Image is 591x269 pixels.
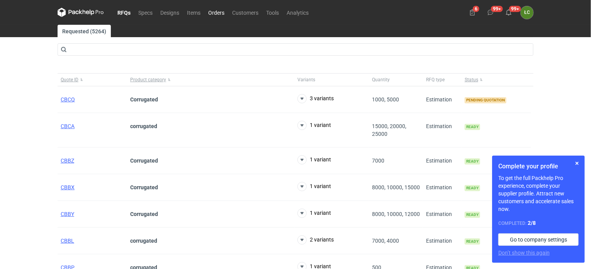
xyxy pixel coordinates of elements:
[297,155,331,164] button: 1 variant
[465,158,480,164] span: Ready
[372,158,384,164] span: 7000
[372,184,420,190] span: 8000, 10000, 15000
[465,212,480,218] span: Ready
[498,219,579,227] div: Completed:
[423,174,462,201] div: Estimation
[61,211,74,217] a: CBBY
[572,159,582,168] button: Skip for now
[297,94,334,103] button: 3 variants
[372,238,399,244] span: 7000, 4000
[498,249,550,257] button: Don’t show this again
[423,147,462,174] div: Estimation
[521,6,533,19] button: ŁC
[297,182,331,191] button: 1 variant
[528,220,536,226] strong: 2 / 8
[423,201,462,228] div: Estimation
[58,74,127,86] button: Quote ID
[426,77,445,83] span: RFQ type
[228,8,262,17] a: Customers
[372,77,390,83] span: Quantity
[130,184,158,190] strong: Corrugated
[297,121,331,130] button: 1 variant
[61,184,75,190] a: CBBX
[498,174,579,213] p: To get the full Packhelp Pro experience, complete your supplier profile. Attract new customers an...
[372,211,420,217] span: 8000, 10000, 12000
[498,233,579,246] a: Go to company settings
[114,8,134,17] a: RFQs
[262,8,283,17] a: Tools
[156,8,183,17] a: Designs
[423,228,462,254] div: Estimation
[484,6,497,19] button: 99+
[297,77,315,83] span: Variants
[466,6,479,19] button: 6
[465,124,480,130] span: Ready
[61,96,75,103] a: CBCQ
[498,162,579,171] h1: Complete your profile
[58,25,111,37] a: Requested (5264)
[130,123,157,129] strong: corrugated
[130,158,158,164] strong: Corrugated
[61,238,74,244] a: CBBL
[465,97,506,103] span: Pending quotation
[61,123,75,129] a: CBCA
[283,8,312,17] a: Analytics
[465,238,480,245] span: Ready
[503,6,515,19] button: 99+
[423,86,462,113] div: Estimation
[372,96,399,103] span: 1000, 5000
[521,6,533,19] div: Łukasz Czaprański
[130,238,157,244] strong: corrugated
[127,74,294,86] button: Product category
[462,74,531,86] button: Status
[61,158,74,164] a: CBBZ
[58,8,104,17] svg: Packhelp Pro
[423,113,462,147] div: Estimation
[372,123,406,137] span: 15000, 20000, 25000
[130,211,158,217] strong: Corrugated
[465,77,478,83] span: Status
[61,77,78,83] span: Quote ID
[297,209,331,218] button: 1 variant
[130,96,158,103] strong: Corrugated
[204,8,228,17] a: Orders
[134,8,156,17] a: Specs
[297,235,334,245] button: 2 variants
[130,77,166,83] span: Product category
[465,185,480,191] span: Ready
[183,8,204,17] a: Items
